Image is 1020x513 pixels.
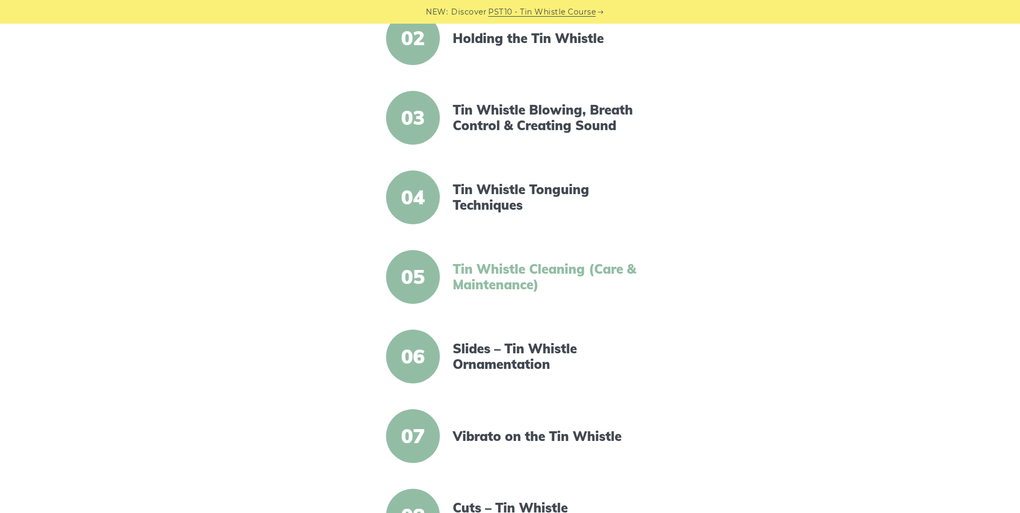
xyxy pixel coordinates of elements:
[488,6,596,18] a: PST10 - Tin Whistle Course
[453,31,638,46] a: Holding the Tin Whistle
[386,91,440,145] span: 03
[453,429,638,444] a: Vibrato on the Tin Whistle
[386,409,440,463] span: 07
[453,341,638,372] a: Slides – Tin Whistle Ornamentation
[453,102,638,133] a: Tin Whistle Blowing, Breath Control & Creating Sound
[453,261,638,293] a: Tin Whistle Cleaning (Care & Maintenance)
[386,330,440,383] span: 06
[426,6,448,18] span: NEW:
[386,250,440,304] span: 05
[386,11,440,65] span: 02
[386,170,440,224] span: 04
[453,182,638,213] a: Tin Whistle Tonguing Techniques
[451,6,487,18] span: Discover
